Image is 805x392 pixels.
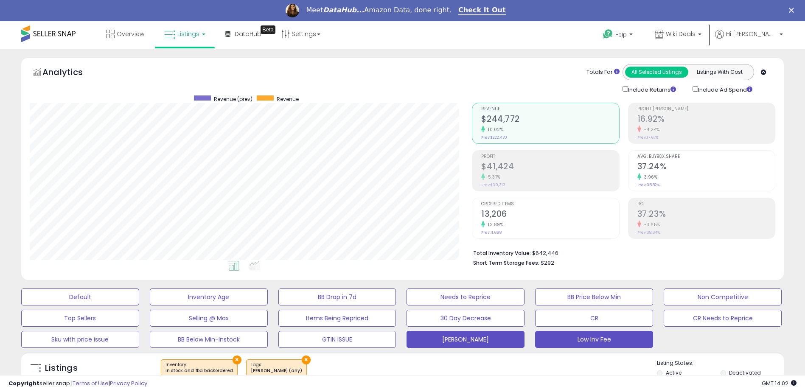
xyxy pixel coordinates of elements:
span: Hi [PERSON_NAME] [726,30,777,38]
div: [PERSON_NAME] (any) [251,368,302,374]
h2: $41,424 [481,162,619,173]
label: Active [666,369,682,376]
small: 10.02% [485,126,503,133]
button: CR Needs to Reprice [664,310,782,327]
div: Include Returns [616,84,686,94]
span: 2025-09-9 14:02 GMT [762,379,797,387]
h2: 13,206 [481,209,619,221]
small: Prev: 38.64% [637,230,660,235]
a: DataHub [219,21,268,47]
button: × [302,356,311,364]
h2: 16.92% [637,114,775,126]
h2: 37.24% [637,162,775,173]
button: CR [535,310,653,327]
button: Listings With Cost [688,67,751,78]
small: 3.96% [641,174,658,180]
b: Short Term Storage Fees: [473,259,539,266]
li: $642,446 [473,247,769,258]
small: Prev: $222,470 [481,135,507,140]
small: 5.37% [485,174,501,180]
div: seller snap | | [8,380,147,388]
span: Revenue [277,95,299,103]
button: Selling @ Max [150,310,268,327]
span: Overview [117,30,144,38]
button: 30 Day Decrease [407,310,525,327]
span: Help [615,31,627,38]
a: Terms of Use [73,379,109,387]
button: Non Competitive [664,288,782,305]
button: Sku with price issue [21,331,139,348]
button: GTIN ISSUE [278,331,396,348]
small: -4.24% [641,126,660,133]
small: Prev: 35.82% [637,182,659,188]
button: All Selected Listings [625,67,688,78]
i: DataHub... [323,6,364,14]
span: Ordered Items [481,202,619,207]
h5: Listings [45,362,78,374]
div: Totals For [586,68,620,76]
div: Tooltip anchor [261,25,275,34]
span: Profit [481,154,619,159]
strong: Copyright [8,379,39,387]
span: Listings [177,30,199,38]
a: Check It Out [458,6,506,15]
span: ROI [637,202,775,207]
span: Revenue (prev) [214,95,252,103]
button: × [233,356,241,364]
a: Hi [PERSON_NAME] [715,30,783,49]
small: -3.65% [641,221,660,228]
span: Profit [PERSON_NAME] [637,107,775,112]
span: $292 [541,259,554,267]
button: Default [21,288,139,305]
span: Wiki Deals [666,30,696,38]
a: Settings [275,21,327,47]
h5: Analytics [42,66,99,80]
button: BB Drop in 7d [278,288,396,305]
div: Include Ad Spend [686,84,766,94]
span: Tags : [251,361,302,374]
button: Items Being Repriced [278,310,396,327]
i: Get Help [603,29,613,39]
button: BB Price Below Min [535,288,653,305]
small: Prev: $39,313 [481,182,505,188]
button: [PERSON_NAME] [407,331,525,348]
span: DataHub [235,30,261,38]
div: in stock and fba backordered [165,368,233,374]
button: Inventory Age [150,288,268,305]
a: Wiki Deals [648,21,708,49]
span: Avg. Buybox Share [637,154,775,159]
div: Close [789,8,797,13]
small: 12.89% [485,221,503,228]
button: Low Inv Fee [535,331,653,348]
h2: 37.23% [637,209,775,221]
button: Top Sellers [21,310,139,327]
button: BB Below Min-Instock [150,331,268,348]
a: Privacy Policy [110,379,147,387]
p: Listing States: [657,359,784,367]
label: Deactivated [729,369,761,376]
a: Help [596,22,641,49]
span: Revenue [481,107,619,112]
span: Inventory : [165,361,233,374]
div: Meet Amazon Data, done right. [306,6,452,14]
b: Total Inventory Value: [473,249,531,257]
small: Prev: 11,698 [481,230,502,235]
h2: $244,772 [481,114,619,126]
button: Needs to Reprice [407,288,525,305]
small: Prev: 17.67% [637,135,658,140]
img: Profile image for Georgie [286,4,299,17]
a: Overview [100,21,151,47]
a: Listings [158,21,212,47]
